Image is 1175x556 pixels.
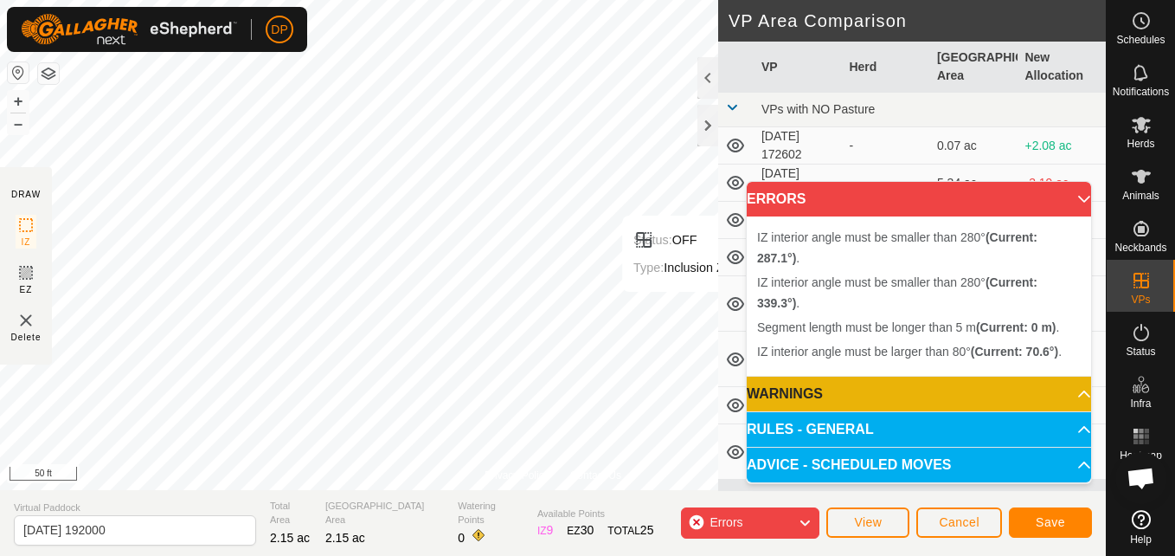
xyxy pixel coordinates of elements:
button: – [8,113,29,134]
span: VPs with NO Pasture [761,102,876,116]
td: [DATE] 172602 [754,127,843,165]
div: IZ [537,521,553,540]
span: Status [1126,346,1155,357]
button: Save [1009,508,1092,538]
a: Open chat [1115,452,1167,504]
div: EZ [567,521,594,540]
span: 9 [547,523,554,537]
span: 0 [458,531,465,545]
span: Neckbands [1114,242,1166,253]
div: - [849,174,923,192]
span: 25 [640,523,654,537]
span: Notifications [1113,87,1169,97]
span: ADVICE - SCHEDULED MOVES [747,458,951,472]
button: Map Layers [38,63,59,84]
th: New Allocation [1018,42,1106,93]
span: [GEOGRAPHIC_DATA] Area [325,499,444,527]
span: Virtual Paddock [14,501,256,515]
p-accordion-header: RULES - GENERAL [747,412,1091,447]
a: Privacy Policy [485,468,549,483]
button: + [8,91,29,112]
p-accordion-header: WARNINGS [747,377,1091,411]
h2: VP Area Comparison [729,10,1106,31]
th: VP [754,42,843,93]
span: Heatmap [1120,450,1162,461]
span: Delete [11,331,42,344]
span: IZ interior angle must be larger than 80° . [757,345,1062,359]
span: Segment length must be longer than 5 m . [757,320,1059,334]
td: +2.08 ac [1018,127,1106,165]
span: View [854,515,882,529]
td: -3.19 ac [1018,165,1106,202]
span: VPs [1131,294,1150,305]
th: Herd [842,42,930,93]
div: DRAW [11,188,41,201]
span: Help [1130,534,1152,545]
span: IZ [22,236,31,249]
span: 2.15 ac [270,531,310,545]
button: View [826,508,909,538]
div: TOTAL [607,521,653,540]
span: Available Points [537,507,654,521]
p-accordion-header: ERRORS [747,182,1091,217]
span: 2.15 ac [325,531,365,545]
div: OFF [633,230,745,250]
button: Reset Map [8,62,29,83]
div: - [849,137,923,155]
span: Animals [1122,191,1159,201]
span: Watering Points [458,499,523,527]
a: Contact Us [570,468,621,483]
span: Cancel [939,515,979,529]
b: (Current: 0 m) [976,320,1056,334]
span: Total Area [270,499,311,527]
div: Inclusion Zone [633,257,745,278]
b: (Current: 70.6°) [971,345,1058,359]
span: EZ [20,283,33,296]
span: 30 [581,523,594,537]
p-accordion-header: ADVICE - SCHEDULED MOVES [747,448,1091,482]
span: IZ interior angle must be smaller than 280° . [757,275,1037,310]
span: ERRORS [747,192,806,206]
button: Cancel [916,508,1002,538]
span: Infra [1130,398,1151,409]
td: 5.34 ac [930,165,1018,202]
span: WARNINGS [747,387,823,401]
th: [GEOGRAPHIC_DATA] Area [930,42,1018,93]
img: VP [16,310,36,331]
span: Herds [1127,139,1154,149]
a: Help [1107,503,1175,552]
span: Errors [709,515,742,529]
img: Gallagher Logo [21,14,237,45]
label: Type: [633,261,664,275]
p-accordion-content: ERRORS [747,217,1091,376]
span: IZ interior angle must be smaller than 280° . [757,230,1037,265]
span: RULES - GENERAL [747,423,874,436]
span: Schedules [1116,35,1165,45]
span: Save [1036,515,1065,529]
td: 0.07 ac [930,127,1018,165]
td: [DATE] 104823 [754,165,843,202]
span: DP [271,21,287,39]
